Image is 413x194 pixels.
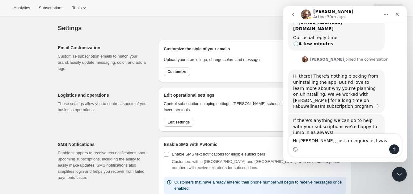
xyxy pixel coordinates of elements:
img: Profile image for Brian [19,50,25,56]
b: [PERSON_NAME] [27,51,61,55]
div: Hi there! There's nothing blocking from uninstalling the app. But I'd love to learn more about wh... [10,67,96,103]
button: Subscriptions [35,4,67,12]
button: Send a message… [106,138,116,148]
button: Edit settings [164,118,193,127]
h2: Logistics and operations [58,92,149,98]
p: Customize subscription emails to match your brand. Easily update messaging, color, and add a logo. [58,53,149,72]
h2: Enable SMS with Awtomic [164,141,346,148]
button: Help [344,4,372,12]
span: Settings [58,25,82,31]
textarea: Message… [5,128,118,138]
b: A few minutes [15,35,50,40]
span: Customers within [GEOGRAPHIC_DATA] and [GEOGRAPHIC_DATA], who have added phone numbers will recei... [172,159,340,170]
span: Enable SMS text notifications for eligible subscribers [172,152,265,156]
div: Our usual reply time 🕒 [10,29,96,41]
span: Customize [167,69,186,74]
button: Settings [373,4,403,12]
iframe: Intercom live chat [392,167,407,182]
h2: Edit operational settings [164,92,302,98]
span: Help [354,6,362,10]
p: Customers that have already entered their phone number will begin to receive messages once enabled. [174,179,344,192]
div: Brian says… [5,49,119,63]
p: Upload your store’s logo, change colors and messages. [164,57,263,63]
button: Tools [68,4,91,12]
h2: Email Customization [58,45,149,51]
div: Hi there! There's nothing blocking from uninstalling the app. But I'd love to learn more about wh... [5,63,101,107]
span: Settings [383,6,399,10]
h2: SMS Notifications [58,141,149,148]
button: Analytics [10,4,34,12]
iframe: Intercom live chat [283,6,407,162]
div: If there's anything we can do to help with your subscriptions we're happy to jump in as always! [5,108,101,133]
p: Control subscription shipping settings, [PERSON_NAME] scheduling and inventory tools. [164,101,302,113]
span: Tools [72,6,82,10]
div: Brian says… [5,108,119,147]
button: Emoji picker [10,141,15,146]
p: These settings allow you to control aspects of your business operations. [58,101,149,113]
p: Enable shoppers to receive text notifications about upcoming subscriptions, including the ability... [58,150,149,181]
button: Customize [164,67,190,76]
b: [EMAIL_ADDRESS][DOMAIN_NAME] [10,14,59,25]
span: Edit settings [167,120,190,125]
span: Subscriptions [39,6,63,10]
span: Analytics [14,6,30,10]
div: Brian says… [5,63,119,108]
div: If there's anything we can do to help with your subscriptions we're happy to jump in as always! [10,111,96,130]
div: joined the conversation [27,51,105,56]
p: Customize the style of your emails [164,46,230,52]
